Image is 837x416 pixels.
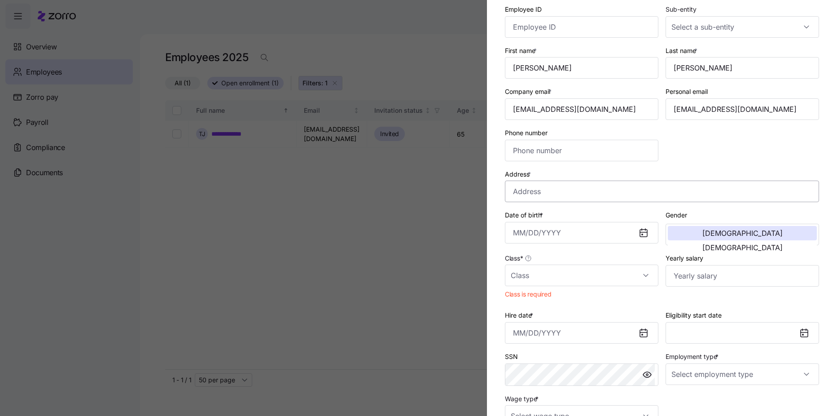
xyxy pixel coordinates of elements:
label: Employment type [666,352,720,362]
input: Phone number [505,140,658,161]
span: Home [20,303,40,309]
label: Company email [505,87,553,97]
span: [DEMOGRAPHIC_DATA] [702,244,783,251]
input: Select a sub-entity [666,16,819,38]
input: MM/DD/YYYY [505,322,658,344]
input: Last name [666,57,819,79]
label: First name [505,46,539,56]
input: Class [505,265,658,286]
div: How do I log in to Zorro? [13,203,167,220]
input: First name [505,57,658,79]
span: Search for help [18,143,73,153]
input: MM/DD/YYYY [505,222,658,243]
label: Wage type [505,394,540,404]
div: How do I log in to Zorro? [18,207,150,216]
img: logo [18,17,71,31]
button: Help [120,280,180,316]
p: Hi [PERSON_NAME] [18,64,162,79]
label: Yearly salary [666,253,703,263]
input: Company email [505,98,658,120]
button: Search for help [13,139,167,157]
label: Last name [666,46,699,56]
label: Personal email [666,87,708,97]
input: Employee ID [505,16,658,38]
label: Address [505,169,533,179]
div: Close [154,14,171,31]
button: Messages [60,280,119,316]
span: Messages [74,303,105,309]
div: Send us a message [9,106,171,130]
label: Hire date [505,310,535,320]
span: Class is required [505,290,551,299]
label: Phone number [505,128,548,138]
label: Sub-entity [666,4,697,14]
div: How do I set up auto-pay? [18,190,150,199]
label: Eligibility start date [666,310,722,320]
div: What if I want help from an Enrollment Expert choosing a plan? [13,220,167,246]
span: Class * [505,254,523,263]
input: Yearly salary [666,265,819,287]
p: How can we help? [18,79,162,94]
div: How do I set up auto-pay? [13,186,167,203]
span: Help [142,303,157,309]
label: Gender [666,210,687,220]
label: SSN [505,352,518,362]
label: Employee ID [505,4,542,14]
input: Address [505,181,819,202]
label: Date of birth [505,210,545,220]
input: Select employment type [666,363,819,385]
div: How do I know if my initial premium was paid, or if I am set up with autopay? [13,160,167,186]
input: Personal email [666,98,819,120]
div: How do I know if my initial premium was paid, or if I am set up with autopay? [18,164,150,183]
span: [DEMOGRAPHIC_DATA] [702,230,783,237]
div: What if I want help from an Enrollment Expert choosing a plan? [18,223,150,242]
div: Send us a message [18,113,150,123]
